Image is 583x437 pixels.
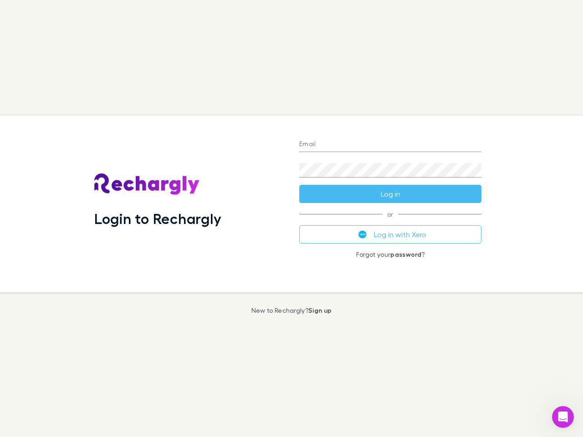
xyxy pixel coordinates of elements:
button: Log in [299,185,481,203]
img: Xero's logo [358,230,367,239]
p: Forgot your ? [299,251,481,258]
a: password [390,250,421,258]
button: Log in with Xero [299,225,481,244]
h1: Login to Rechargly [94,210,221,227]
iframe: Intercom live chat [552,406,574,428]
p: New to Rechargly? [251,307,332,314]
img: Rechargly's Logo [94,173,200,195]
a: Sign up [308,306,332,314]
span: or [299,214,481,214]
